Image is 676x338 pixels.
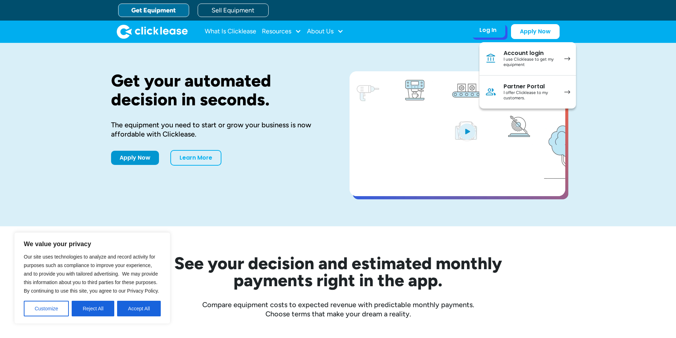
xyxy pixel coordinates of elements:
h1: Get your automated decision in seconds. [111,71,327,109]
div: I use Clicklease to get my equipment [504,57,557,68]
button: Reject All [72,301,114,316]
div: Log In [479,27,496,34]
div: Compare equipment costs to expected revenue with predictable monthly payments. Choose terms that ... [111,300,565,318]
div: Partner Portal [504,83,557,90]
div: Resources [262,24,301,39]
a: Sell Equipment [198,4,269,17]
img: Clicklease logo [117,24,188,39]
img: arrow [564,90,570,94]
img: arrow [564,57,570,61]
nav: Log In [479,42,576,109]
a: Learn More [170,150,221,166]
div: The equipment you need to start or grow your business is now affordable with Clicklease. [111,120,327,139]
a: home [117,24,188,39]
button: Customize [24,301,69,316]
a: What Is Clicklease [205,24,256,39]
a: open lightbox [350,71,565,196]
div: We value your privacy [14,232,170,324]
h2: See your decision and estimated monthly payments right in the app. [139,255,537,289]
span: Our site uses technologies to analyze and record activity for purposes such as compliance to impr... [24,254,159,294]
a: Apply Now [111,151,159,165]
div: I offer Clicklease to my customers. [504,90,557,101]
button: Accept All [117,301,161,316]
a: Partner PortalI offer Clicklease to my customers. [479,76,576,109]
a: Get Equipment [118,4,189,17]
img: Blue play button logo on a light blue circular background [457,121,477,141]
img: Person icon [485,86,496,98]
a: Apply Now [511,24,560,39]
img: Bank icon [485,53,496,64]
p: We value your privacy [24,240,161,248]
div: Account login [504,50,557,57]
div: About Us [307,24,344,39]
a: Account loginI use Clicklease to get my equipment [479,42,576,76]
